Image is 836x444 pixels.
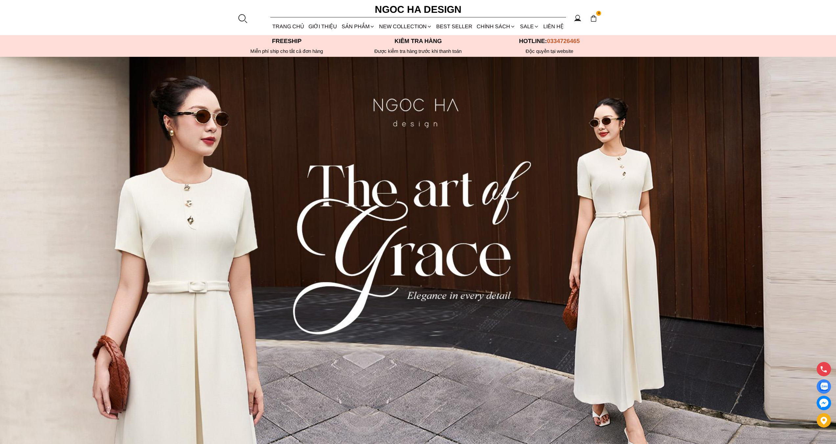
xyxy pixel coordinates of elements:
div: SẢN PHẨM [339,18,377,35]
span: 0334726465 [547,38,580,44]
font: Kiểm tra hàng [395,38,442,44]
img: Display image [820,383,828,391]
h6: Độc quyền tại website [484,48,615,54]
a: SALE [518,18,541,35]
a: LIÊN HỆ [541,18,566,35]
div: Miễn phí ship cho tất cả đơn hàng [221,48,352,54]
img: img-CART-ICON-ksit0nf1 [590,15,597,22]
p: Freeship [221,38,352,45]
a: Display image [817,379,831,394]
a: NEW COLLECTION [377,18,434,35]
div: Chính sách [475,18,518,35]
a: GIỚI THIỆU [306,18,339,35]
a: messenger [817,396,831,410]
span: 4 [596,11,601,16]
a: Ngoc Ha Design [369,2,467,17]
p: Hotline: [484,38,615,45]
p: Được kiểm tra hàng trước khi thanh toán [352,48,484,54]
a: TRANG CHỦ [270,18,306,35]
a: BEST SELLER [434,18,475,35]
